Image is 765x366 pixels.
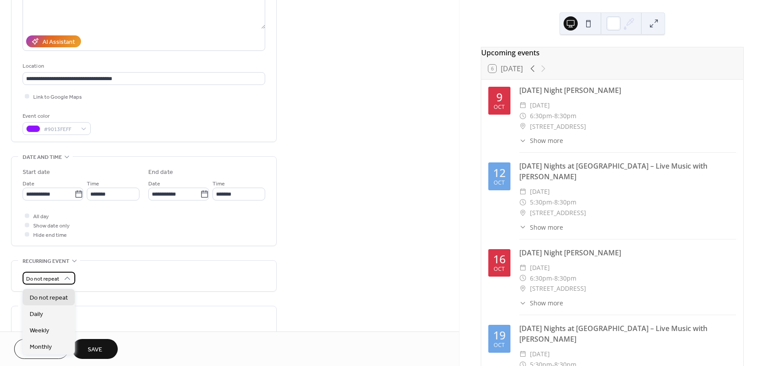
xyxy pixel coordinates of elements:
[87,179,99,189] span: Time
[554,197,576,208] span: 8:30pm
[23,168,50,177] div: Start date
[23,153,62,162] span: Date and time
[494,104,505,110] div: Oct
[519,136,563,145] button: ​Show more
[519,111,526,121] div: ​
[530,298,563,308] span: Show more
[519,223,526,232] div: ​
[23,112,89,121] div: Event color
[88,345,102,354] span: Save
[519,298,563,308] button: ​Show more
[530,349,550,359] span: [DATE]
[552,111,554,121] span: -
[519,247,736,258] div: [DATE] Night [PERSON_NAME]
[72,339,118,359] button: Save
[519,223,563,232] button: ​Show more
[519,100,526,111] div: ​
[530,111,552,121] span: 6:30pm
[23,62,263,71] div: Location
[148,168,173,177] div: End date
[552,197,554,208] span: -
[519,136,526,145] div: ​
[530,100,550,111] span: [DATE]
[33,231,67,240] span: Hide end time
[530,208,586,218] span: [STREET_ADDRESS]
[530,283,586,294] span: [STREET_ADDRESS]
[519,298,526,308] div: ​
[493,167,506,178] div: 12
[30,326,49,335] span: Weekly
[519,197,526,208] div: ​
[26,274,59,284] span: Do not repeat
[519,262,526,273] div: ​
[530,186,550,197] span: [DATE]
[530,223,563,232] span: Show more
[519,186,526,197] div: ​
[519,273,526,284] div: ​
[530,197,552,208] span: 5:30pm
[519,121,526,132] div: ​
[519,208,526,218] div: ​
[23,257,70,266] span: Recurring event
[33,212,49,221] span: All day
[519,85,736,96] div: [DATE] Night [PERSON_NAME]
[493,254,506,265] div: 16
[14,339,69,359] button: Cancel
[212,179,225,189] span: Time
[530,262,550,273] span: [DATE]
[493,330,506,341] div: 19
[494,343,505,348] div: Oct
[26,35,81,47] button: AI Assistant
[494,266,505,272] div: Oct
[530,121,586,132] span: [STREET_ADDRESS]
[148,179,160,189] span: Date
[519,349,526,359] div: ​
[33,221,70,231] span: Show date only
[519,161,736,182] div: [DATE] Nights at [GEOGRAPHIC_DATA] – Live Music with [PERSON_NAME]
[519,283,526,294] div: ​
[494,180,505,186] div: Oct
[554,111,576,121] span: 8:30pm
[23,179,35,189] span: Date
[44,125,77,134] span: #9013FEFF
[481,47,743,58] div: Upcoming events
[530,273,552,284] span: 6:30pm
[530,136,563,145] span: Show more
[554,273,576,284] span: 8:30pm
[30,310,43,319] span: Daily
[496,92,502,103] div: 9
[519,323,736,344] div: [DATE] Nights at [GEOGRAPHIC_DATA] – Live Music with [PERSON_NAME]
[42,38,75,47] div: AI Assistant
[552,273,554,284] span: -
[30,343,52,352] span: Monthly
[33,92,82,102] span: Link to Google Maps
[30,293,68,303] span: Do not repeat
